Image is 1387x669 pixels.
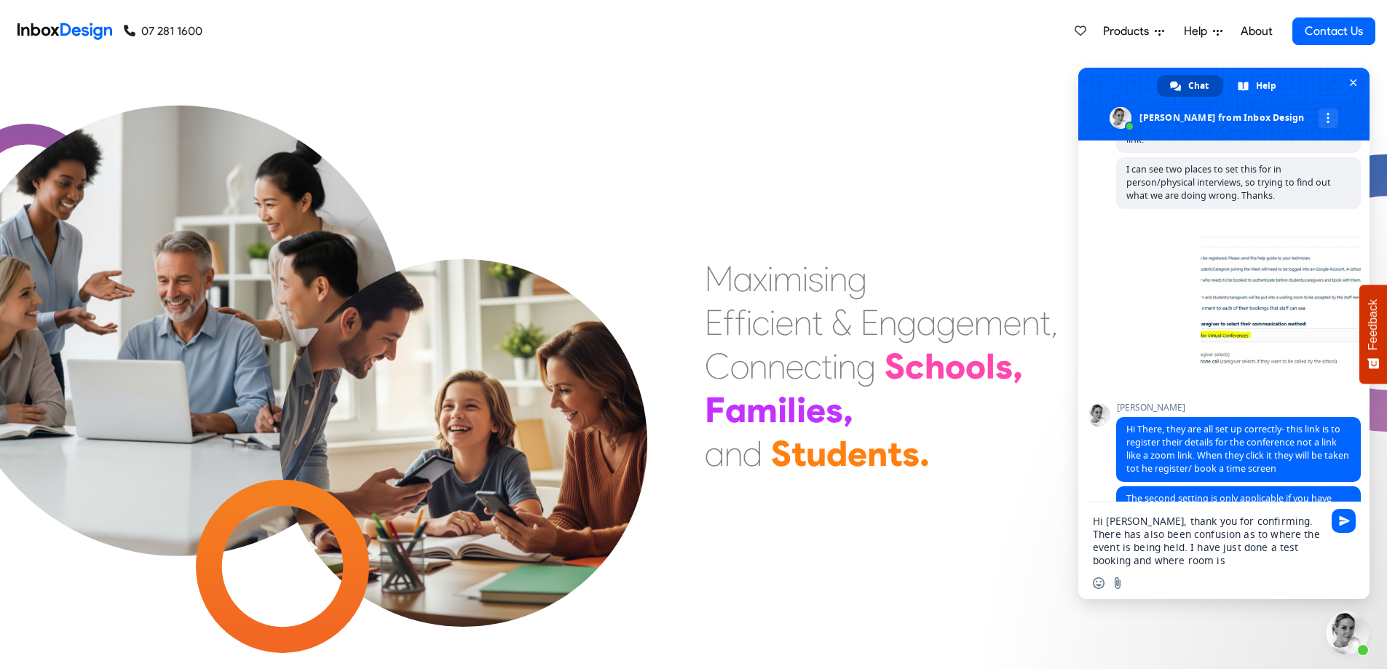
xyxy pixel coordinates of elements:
div: g [856,344,876,388]
div: n [829,257,847,301]
span: Insert an emoji [1093,577,1105,589]
div: s [902,432,920,475]
span: The second setting is only applicable if you have already selected if it is to be physical or vir... [1126,492,1332,518]
div: a [725,388,746,432]
div: t [888,432,902,475]
div: d [826,432,847,475]
div: a [705,432,724,475]
div: i [746,301,752,344]
div: m [974,301,1003,344]
span: Hi There, they are all set up correctly- this link is to register their details for the conferenc... [1126,423,1349,475]
div: i [802,257,808,301]
a: Help [1178,17,1228,46]
div: E [861,301,879,344]
div: f [735,301,746,344]
div: , [1013,344,1023,388]
div: Close chat [1326,611,1370,654]
a: Products [1097,17,1170,46]
a: Contact Us [1292,17,1375,45]
div: g [897,301,917,344]
div: n [794,301,812,344]
span: Chat [1188,75,1209,97]
div: l [787,388,797,432]
div: o [965,344,986,388]
div: g [847,257,867,301]
div: Chat [1157,75,1223,97]
div: m [746,388,778,432]
div: S [771,432,791,475]
div: c [905,344,925,388]
div: i [770,301,775,344]
div: n [724,432,743,475]
div: f [723,301,735,344]
div: a [733,257,753,301]
div: u [806,432,826,475]
div: i [778,388,787,432]
div: n [879,301,897,344]
div: n [749,344,767,388]
a: About [1236,17,1276,46]
div: o [730,344,749,388]
div: n [767,344,786,388]
span: Help [1184,23,1213,40]
div: F [705,388,725,432]
div: s [826,388,843,432]
div: t [1040,301,1051,344]
div: e [847,432,867,475]
div: i [823,257,829,301]
div: d [743,432,762,475]
div: i [797,388,806,432]
div: l [986,344,995,388]
span: Products [1103,23,1155,40]
div: a [917,301,936,344]
div: i [767,257,773,301]
div: e [1003,301,1022,344]
div: & [831,301,852,344]
div: m [773,257,802,301]
div: n [867,432,888,475]
button: Feedback - Show survey [1359,285,1387,384]
div: o [945,344,965,388]
div: g [936,301,956,344]
div: t [821,344,832,388]
div: More channels [1319,108,1338,128]
div: c [752,301,770,344]
span: Send [1332,509,1356,533]
div: t [812,301,823,344]
div: n [1022,301,1040,344]
div: c [804,344,821,388]
div: s [995,344,1013,388]
span: I can see two places to set this for in person/physical interviews, so trying to find out what we... [1126,163,1331,202]
span: Help [1256,75,1276,97]
div: s [808,257,823,301]
div: S [885,344,905,388]
div: C [705,344,730,388]
div: , [843,388,853,432]
div: n [838,344,856,388]
div: . [920,432,930,475]
span: Close chat [1345,75,1361,90]
div: i [832,344,838,388]
div: h [925,344,945,388]
div: e [775,301,794,344]
div: M [705,257,733,301]
div: x [753,257,767,301]
span: Send a file [1112,577,1123,589]
div: Maximising Efficient & Engagement, Connecting Schools, Families, and Students. [705,257,1058,475]
div: e [786,344,804,388]
div: E [705,301,723,344]
a: 07 281 1600 [124,23,202,40]
div: , [1051,301,1058,344]
span: [PERSON_NAME] [1116,403,1361,413]
div: e [956,301,974,344]
textarea: Compose your message... [1093,515,1323,567]
img: parents_with_child.png [234,167,693,627]
div: Help [1225,75,1291,97]
div: e [806,388,826,432]
span: Feedback [1367,299,1380,350]
div: t [791,432,806,475]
